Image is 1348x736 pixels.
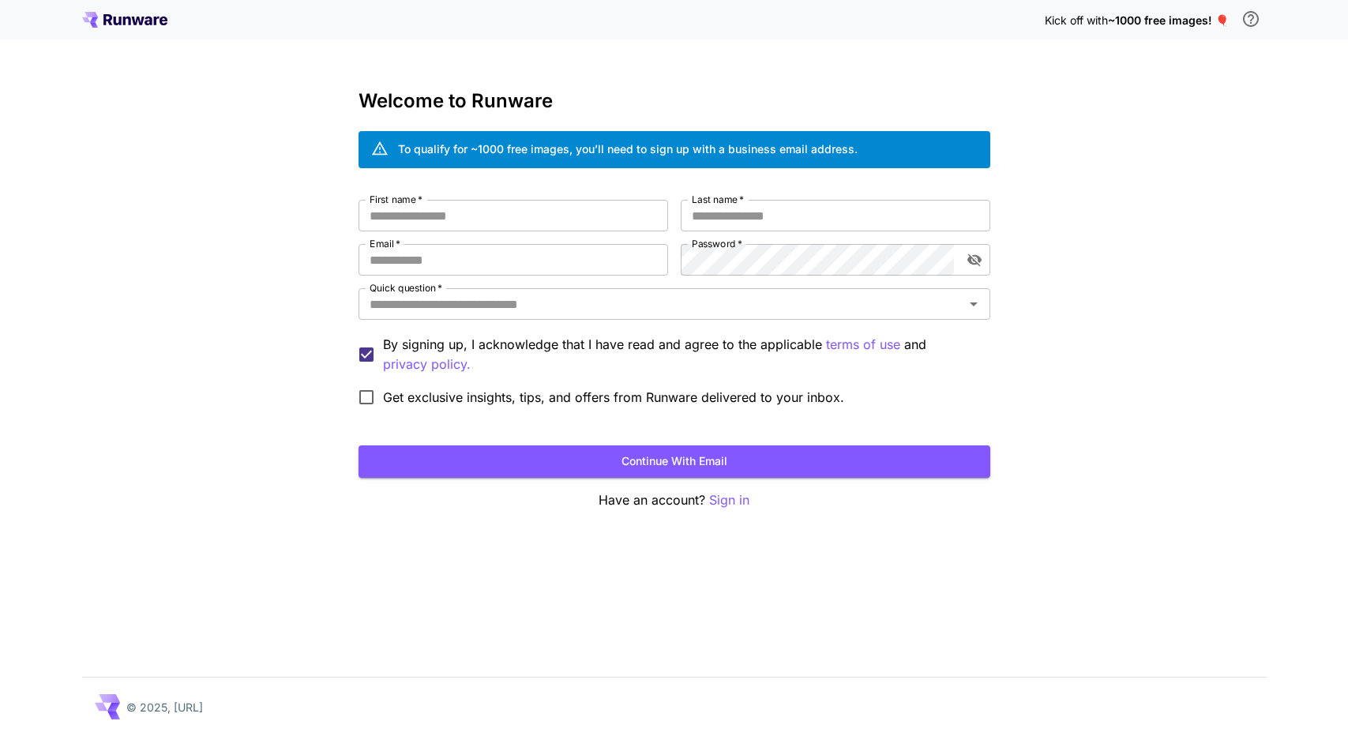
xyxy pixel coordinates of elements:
p: By signing up, I acknowledge that I have read and agree to the applicable and [383,335,978,374]
button: In order to qualify for free credit, you need to sign up with a business email address and click ... [1235,3,1267,35]
label: First name [370,193,422,206]
button: Sign in [709,490,749,510]
button: By signing up, I acknowledge that I have read and agree to the applicable and privacy policy. [826,335,900,355]
button: By signing up, I acknowledge that I have read and agree to the applicable terms of use and [383,355,471,374]
button: toggle password visibility [960,246,989,274]
button: Open [963,293,985,315]
p: privacy policy. [383,355,471,374]
p: terms of use [826,335,900,355]
label: Email [370,237,400,250]
label: Password [692,237,742,250]
span: Get exclusive insights, tips, and offers from Runware delivered to your inbox. [383,388,844,407]
label: Quick question [370,281,442,295]
p: Have an account? [359,490,990,510]
button: Continue with email [359,445,990,478]
h3: Welcome to Runware [359,90,990,112]
span: ~1000 free images! 🎈 [1108,13,1229,27]
p: © 2025, [URL] [126,699,203,715]
div: To qualify for ~1000 free images, you’ll need to sign up with a business email address. [398,141,858,157]
label: Last name [692,193,744,206]
span: Kick off with [1045,13,1108,27]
